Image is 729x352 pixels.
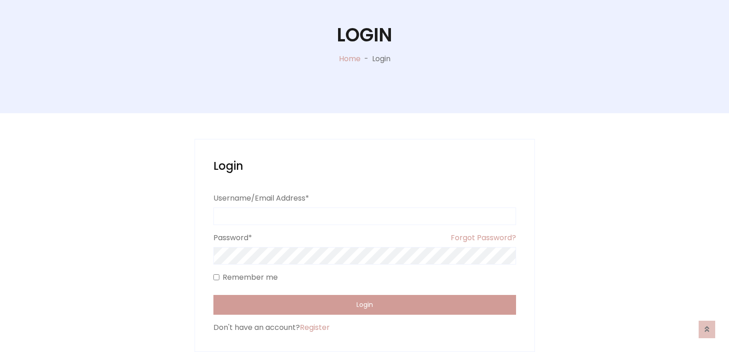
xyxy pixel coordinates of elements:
[339,53,361,64] a: Home
[372,53,390,64] p: Login
[213,158,516,174] h2: Login
[213,193,309,204] label: Username/Email Address*
[223,272,278,283] label: Remember me
[213,232,252,243] label: Password*
[337,24,392,46] h1: Login
[213,322,516,333] div: Don't have an account?
[300,322,330,333] a: Register
[213,295,516,315] button: Login
[451,232,516,247] a: Forgot Password?
[361,53,372,64] p: -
